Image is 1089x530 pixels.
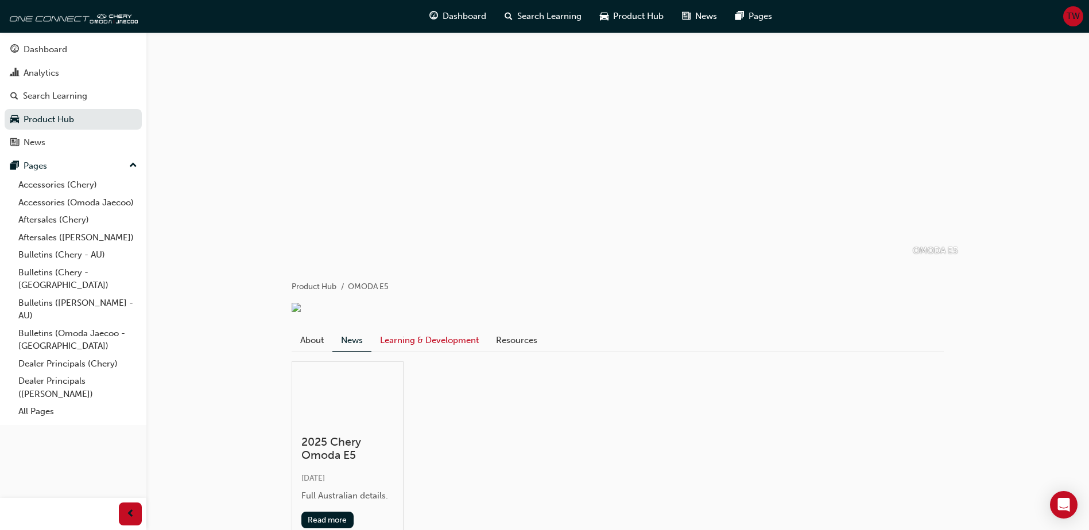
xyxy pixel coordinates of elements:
span: news-icon [10,138,19,148]
a: guage-iconDashboard [420,5,495,28]
img: f90095e9-f211-4b05-b29b-11043c2663bb.png [292,303,301,312]
span: up-icon [129,158,137,173]
span: pages-icon [735,9,744,24]
span: [DATE] [301,473,325,483]
div: News [24,136,45,149]
a: news-iconNews [673,5,726,28]
li: OMODA E5 [348,280,389,294]
button: Pages [5,155,142,177]
button: TW [1063,6,1083,26]
p: OMODA E5 [913,244,958,258]
a: Aftersales (Chery) [14,211,142,229]
a: pages-iconPages [726,5,781,28]
span: prev-icon [126,507,135,521]
span: search-icon [10,91,18,102]
span: News [695,10,717,23]
a: Product Hub [292,282,336,291]
span: chart-icon [10,68,19,79]
a: News [332,329,371,352]
span: car-icon [600,9,609,24]
img: oneconnect [6,5,138,28]
a: Learning & Development [371,329,487,351]
a: search-iconSearch Learning [495,5,591,28]
h3: 2025 Chery Omoda E5 [301,435,394,462]
a: Dealer Principals ([PERSON_NAME]) [14,372,142,403]
a: All Pages [14,403,142,420]
a: Product Hub [5,109,142,130]
span: search-icon [505,9,513,24]
span: Pages [749,10,772,23]
a: Dashboard [5,39,142,60]
div: Analytics [24,67,59,80]
span: Dashboard [443,10,486,23]
div: Full Australian details. [301,489,394,502]
a: Search Learning [5,85,142,107]
span: car-icon [10,115,19,125]
a: Aftersales ([PERSON_NAME]) [14,229,142,247]
button: Read more [301,512,354,528]
a: Dealer Principals (Chery) [14,355,142,373]
div: Dashboard [24,43,67,56]
button: DashboardAnalyticsSearch LearningProduct HubNews [5,37,142,155]
a: About [292,329,332,351]
span: news-icon [682,9,691,24]
a: News [5,132,142,153]
a: Bulletins (Omoda Jaecoo - [GEOGRAPHIC_DATA]) [14,325,142,355]
a: Bulletins (Chery - AU) [14,246,142,264]
a: Accessories (Chery) [14,176,142,194]
span: TW [1067,10,1080,23]
a: Resources [487,329,546,351]
a: Accessories (Omoda Jaecoo) [14,194,142,212]
span: pages-icon [10,161,19,172]
div: Open Intercom Messenger [1050,491,1078,519]
div: Search Learning [23,89,87,103]
a: car-iconProduct Hub [591,5,673,28]
span: guage-icon [429,9,438,24]
a: Bulletins ([PERSON_NAME] - AU) [14,294,142,325]
span: guage-icon [10,45,19,55]
a: Bulletins (Chery - [GEOGRAPHIC_DATA]) [14,264,142,294]
a: Analytics [5,63,142,84]
span: Product Hub [613,10,664,23]
div: Pages [24,159,47,173]
span: Search Learning [517,10,582,23]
